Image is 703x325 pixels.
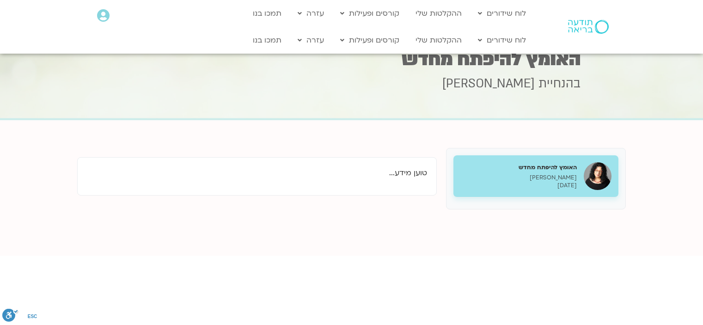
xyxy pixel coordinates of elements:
a: תמכו בנו [248,5,286,22]
a: עזרה [293,5,329,22]
span: בהנחיית [538,75,581,92]
img: תודעה בריאה [568,20,609,34]
a: ההקלטות שלי [411,5,466,22]
img: האומץ להיפתח מחדש [584,162,611,190]
a: תמכו בנו [248,31,286,49]
a: לוח שידורים [473,5,531,22]
a: קורסים ופעילות [336,5,404,22]
span: [PERSON_NAME] [442,75,535,92]
p: טוען מידע... [87,167,427,179]
a: קורסים ופעילות [336,31,404,49]
h1: האומץ להיפתח מחדש [123,50,581,68]
p: [PERSON_NAME] [460,174,577,182]
p: [DATE] [460,182,577,190]
a: ההקלטות שלי [411,31,466,49]
a: עזרה [293,31,329,49]
a: לוח שידורים [473,31,531,49]
h5: האומץ להיפתח מחדש [460,163,577,172]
